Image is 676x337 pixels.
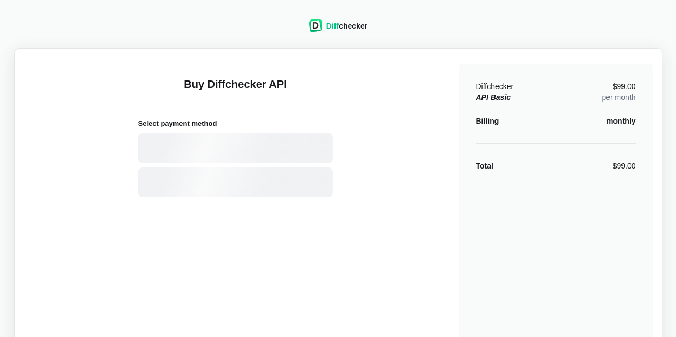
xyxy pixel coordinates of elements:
[601,81,635,103] div: per month
[613,160,636,171] div: $99.00
[309,19,322,32] img: Diffchecker logo
[476,161,493,170] strong: Total
[138,77,333,105] h1: Buy Diffchecker API
[613,83,636,90] span: $99.00
[326,22,339,30] span: Diff
[606,116,635,126] div: monthly
[476,116,499,126] div: Billing
[476,82,514,91] span: Diffchecker
[309,25,367,34] a: Diffchecker logoDiffchecker
[326,21,367,31] div: checker
[138,118,333,129] h2: Select payment method
[476,93,511,102] em: API Basic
